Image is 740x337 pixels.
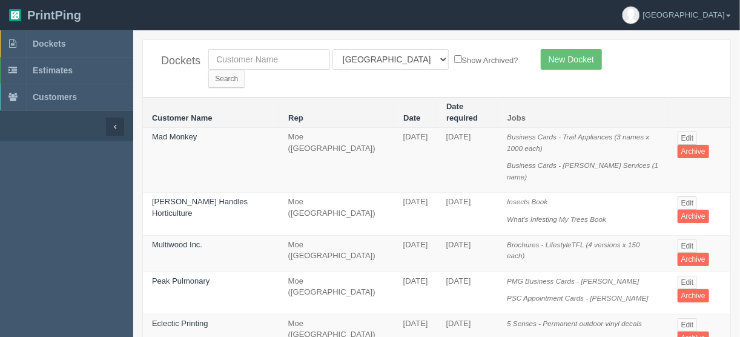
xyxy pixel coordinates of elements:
i: What's Infesting My Trees Book [507,215,606,223]
input: Customer Name [208,49,330,70]
i: Business Cards - [PERSON_NAME] Services (1 name) [507,161,658,181]
td: [DATE] [394,272,437,314]
td: [DATE] [394,193,437,235]
a: Archive [678,210,709,223]
a: Date [403,113,420,122]
a: Archive [678,289,709,302]
a: Mad Monkey [152,132,197,141]
td: [DATE] [437,128,498,193]
a: Multiwood Inc. [152,240,202,249]
h4: Dockets [161,55,190,67]
img: avatar_default-7531ab5dedf162e01f1e0bb0964e6a185e93c5c22dfe317fb01d7f8cd2b1632c.jpg [623,7,639,24]
label: Show Archived? [454,53,518,67]
a: Peak Pulmonary [152,276,210,285]
td: Moe ([GEOGRAPHIC_DATA]) [279,128,394,193]
td: [DATE] [394,235,437,272]
td: [DATE] [437,272,498,314]
a: Archive [678,253,709,266]
i: Brochures - LifestyleTFL (4 versions x 150 each) [507,241,639,260]
td: [DATE] [394,128,437,193]
i: Business Cards - Trail Appliances (3 names x 1000 each) [507,133,649,152]
i: Insects Book [507,198,547,205]
a: Edit [678,239,698,253]
i: PMG Business Cards - [PERSON_NAME] [507,277,639,285]
th: Jobs [498,98,668,128]
a: Eclectic Printing [152,319,208,328]
td: [DATE] [437,193,498,235]
a: New Docket [541,49,602,70]
span: Estimates [33,65,73,75]
img: logo-3e63b451c926e2ac314895c53de4908e5d424f24456219fb08d385ab2e579770.png [9,9,21,21]
a: Rep [288,113,303,122]
td: Moe ([GEOGRAPHIC_DATA]) [279,272,394,314]
a: Edit [678,132,698,145]
td: Moe ([GEOGRAPHIC_DATA]) [279,235,394,272]
a: Edit [678,196,698,210]
a: Edit [678,276,698,289]
i: PSC Appointment Cards - [PERSON_NAME] [507,294,648,302]
span: Dockets [33,39,65,48]
a: [PERSON_NAME] Handles Horticulture [152,197,248,218]
span: Customers [33,92,77,102]
a: Date required [446,102,478,122]
td: [DATE] [437,235,498,272]
a: Customer Name [152,113,213,122]
td: Moe ([GEOGRAPHIC_DATA]) [279,193,394,235]
a: Archive [678,145,709,158]
a: Edit [678,318,698,332]
i: 5 Senses - Permanent outdoor vinyl decals [507,319,642,327]
input: Show Archived? [454,55,462,63]
input: Search [208,70,245,88]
